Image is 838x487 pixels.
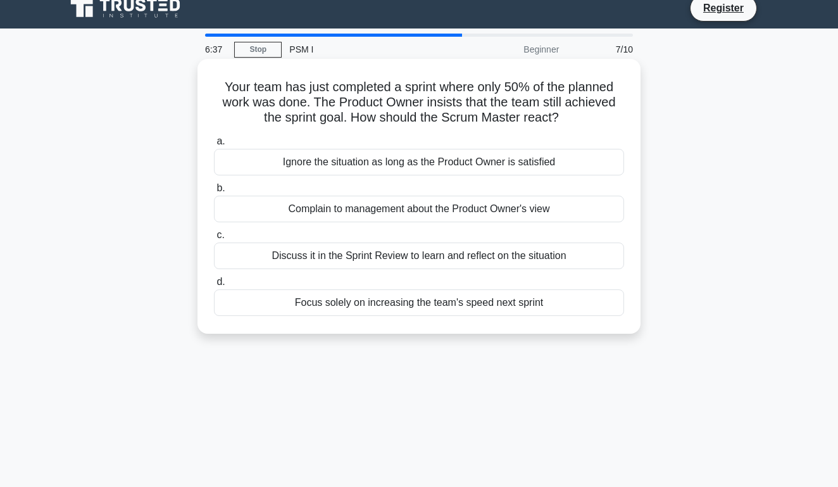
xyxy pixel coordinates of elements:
[282,37,456,62] div: PSM I
[566,37,641,62] div: 7/10
[214,149,624,175] div: Ignore the situation as long as the Product Owner is satisfied
[214,243,624,269] div: Discuss it in the Sprint Review to learn and reflect on the situation
[214,289,624,316] div: Focus solely on increasing the team's speed next sprint
[216,276,225,287] span: d.
[216,229,224,240] span: c.
[197,37,234,62] div: 6:37
[234,42,282,58] a: Stop
[216,182,225,193] span: b.
[456,37,566,62] div: Beginner
[213,79,625,126] h5: Your team has just completed a sprint where only 50% of the planned work was done. The Product Ow...
[214,196,624,222] div: Complain to management about the Product Owner's view
[216,136,225,146] span: a.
